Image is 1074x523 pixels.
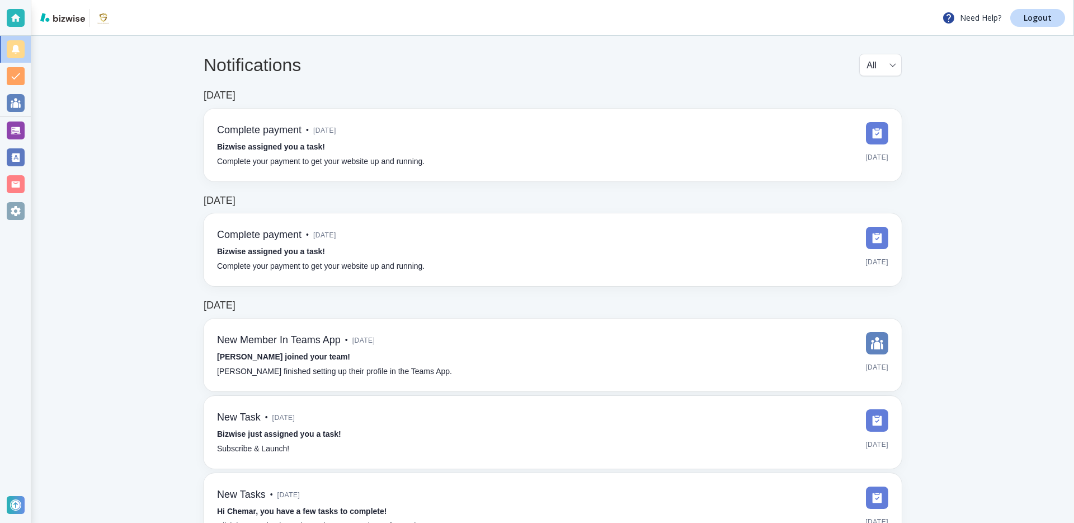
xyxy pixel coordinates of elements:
[270,489,273,501] p: •
[345,334,348,347] p: •
[217,352,350,361] strong: [PERSON_NAME] joined your team!
[866,122,888,144] img: DashboardSidebarTasks.svg
[313,122,336,139] span: [DATE]
[204,300,235,312] h6: [DATE]
[306,229,309,241] p: •
[217,124,302,137] h6: Complete payment
[866,227,888,249] img: DashboardSidebarTasks.svg
[306,124,309,137] p: •
[217,247,325,256] strong: Bizwise assigned you a task!
[865,436,888,453] span: [DATE]
[865,149,888,166] span: [DATE]
[866,54,894,76] div: All
[865,359,888,376] span: [DATE]
[217,260,425,273] p: Complete your payment to get your website up and running.
[95,9,112,27] img: Chemar's Consultancy
[217,412,261,424] h6: New Task
[866,332,888,354] img: DashboardSidebarTeams.svg
[866,409,888,432] img: DashboardSidebarTasks.svg
[217,443,289,455] p: Subscribe & Launch!
[265,412,268,424] p: •
[277,487,300,503] span: [DATE]
[217,489,266,501] h6: New Tasks
[204,195,235,207] h6: [DATE]
[217,366,452,378] p: [PERSON_NAME] finished setting up their profile in the Teams App.
[204,319,902,391] a: New Member In Teams App•[DATE][PERSON_NAME] joined your team![PERSON_NAME] finished setting up th...
[217,156,425,168] p: Complete your payment to get your website up and running.
[204,90,235,102] h6: [DATE]
[272,409,295,426] span: [DATE]
[40,13,85,22] img: bizwise
[204,396,902,469] a: New Task•[DATE]Bizwise just assigned you a task!Subscribe & Launch![DATE]
[204,54,301,76] h4: Notifications
[204,213,902,286] a: Complete payment•[DATE]Bizwise assigned you a task!Complete your payment to get your website up a...
[217,507,387,516] strong: Hi Chemar, you have a few tasks to complete!
[866,487,888,509] img: DashboardSidebarTasks.svg
[217,429,341,438] strong: Bizwise just assigned you a task!
[217,334,341,347] h6: New Member In Teams App
[313,227,336,244] span: [DATE]
[204,109,902,181] a: Complete payment•[DATE]Bizwise assigned you a task!Complete your payment to get your website up a...
[1024,14,1052,22] p: Logout
[217,229,302,241] h6: Complete payment
[352,332,375,349] span: [DATE]
[217,142,325,151] strong: Bizwise assigned you a task!
[942,11,1001,25] p: Need Help?
[1010,9,1065,27] a: Logout
[865,254,888,270] span: [DATE]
